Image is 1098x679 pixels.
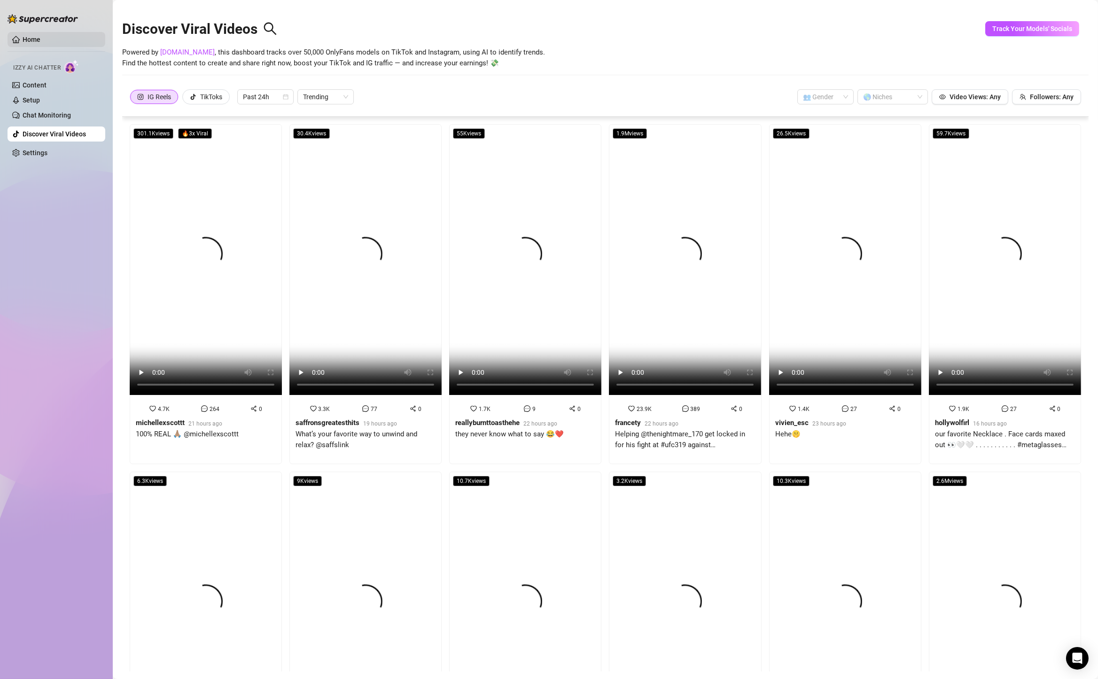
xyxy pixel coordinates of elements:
span: 0 [418,406,421,412]
span: heart [470,405,477,412]
span: Trending [303,90,348,104]
span: 27 [850,406,857,412]
span: 10.3K views [773,476,810,486]
div: Open Intercom Messenger [1066,647,1089,670]
h2: Discover Viral Videos [122,20,277,38]
span: message [682,405,689,412]
span: team [1020,94,1026,100]
span: tik-tok [190,94,196,100]
span: message [362,405,369,412]
a: 1.9Mviews23.9K3890francety22 hours agoHelping @thenightmare_170 get locked in for his fight at #u... [609,124,761,464]
span: heart [789,405,796,412]
span: heart [949,405,956,412]
span: message [1002,405,1008,412]
span: 2.6M views [933,476,967,486]
span: 6.3K views [133,476,167,486]
div: IG Reels [148,90,171,104]
span: 🔥 3 x Viral [178,128,212,139]
a: Discover Viral Videos [23,130,86,138]
strong: michellexscottt [136,418,185,427]
span: 23 hours ago [812,420,846,427]
span: 9K views [293,476,322,486]
a: Settings [23,149,47,157]
span: Track Your Models' Socials [992,25,1072,32]
button: Video Views: Any [932,89,1008,104]
span: Past 24h [243,90,288,104]
span: message [201,405,208,412]
span: 0 [259,406,262,412]
a: 59.7Kviews1.9K270hollywolfirl16 hours agoour favorite Necklace . Face cards maxed out 👀🤍🤍 . . . .... [929,124,1081,464]
img: AI Chatter [64,60,79,73]
span: 22 hours ago [523,420,557,427]
div: 100% REAL 🙏🏽 @michellexscottt [136,429,239,440]
span: 4.7K [158,406,170,412]
strong: reallyburnttoasthehe [455,418,520,427]
span: 26.5K views [773,128,810,139]
a: Chat Monitoring [23,111,71,119]
span: 21 hours ago [188,420,222,427]
a: Setup [23,96,40,104]
span: share-alt [1049,405,1056,412]
span: share-alt [569,405,576,412]
span: 22 hours ago [645,420,678,427]
a: 30.4Kviews3.3K770saffronsgreatesthits19 hours agoWhat’s your favorite way to unwind and relax? @s... [289,124,442,464]
span: 59.7K views [933,128,969,139]
div: What’s your favorite way to unwind and relax? @saffslink [296,429,436,451]
span: share-alt [889,405,896,412]
span: 389 [691,406,701,412]
span: Powered by , this dashboard tracks over 50,000 OnlyFans models on TikTok and Instagram, using AI ... [122,47,545,69]
span: 3.2K views [613,476,646,486]
span: 23.9K [637,406,652,412]
a: 301.1Kviews🔥3x Viral4.7K2640michellexscottt21 hours ago100% REAL 🙏🏽 @michellexscottt [130,124,282,464]
span: message [842,405,849,412]
button: Track Your Models' Socials [985,21,1079,36]
span: 19 hours ago [363,420,397,427]
span: 55K views [453,128,485,139]
span: Video Views: Any [950,93,1001,101]
strong: vivien_esc [775,418,809,427]
strong: hollywolfirl [935,418,969,427]
span: 77 [371,406,377,412]
span: 16 hours ago [973,420,1007,427]
span: 9 [532,406,536,412]
span: 0 [739,406,742,412]
span: heart [310,405,317,412]
a: Content [23,81,47,89]
div: TikToks [200,90,222,104]
span: search [263,22,277,36]
div: Hehe🤫 [775,429,846,440]
span: 27 [1010,406,1017,412]
span: 1.7K [479,406,491,412]
span: calendar [283,94,288,100]
span: 10.7K views [453,476,490,486]
span: 301.1K views [133,128,173,139]
span: 264 [210,406,219,412]
span: heart [149,405,156,412]
span: 3.3K [319,406,330,412]
span: heart [628,405,635,412]
a: 26.5Kviews1.4K270vivien_esc23 hours agoHehe🤫 [769,124,921,464]
span: share-alt [410,405,416,412]
span: 30.4K views [293,128,330,139]
button: Followers: Any [1012,89,1081,104]
a: 55Kviews1.7K90reallyburnttoasthehe22 hours agothey never know what to say 😂❤️ [449,124,601,464]
span: share-alt [731,405,737,412]
span: eye [939,94,946,100]
span: 1.9K [958,406,969,412]
strong: francety [615,418,641,427]
span: instagram [137,94,144,100]
div: they never know what to say 😂❤️ [455,429,564,440]
a: Home [23,36,40,43]
span: 0 [577,406,581,412]
span: 0 [1058,406,1061,412]
span: message [524,405,530,412]
span: Followers: Any [1030,93,1074,101]
div: our favorite Necklace . Face cards maxed out 👀🤍🤍 . . . . . . . . . . . #metaglasses #metaglass #r... [935,429,1075,451]
span: share-alt [250,405,257,412]
span: 1.4K [798,406,810,412]
a: [DOMAIN_NAME] [160,48,215,56]
img: logo-BBDzfeDw.svg [8,14,78,24]
strong: saffronsgreatesthits [296,418,359,427]
span: 1.9M views [613,128,647,139]
div: Helping @thenightmare_170 get locked in for his fight at #ufc319 against [PERSON_NAME]. Vamos fig... [615,429,755,451]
